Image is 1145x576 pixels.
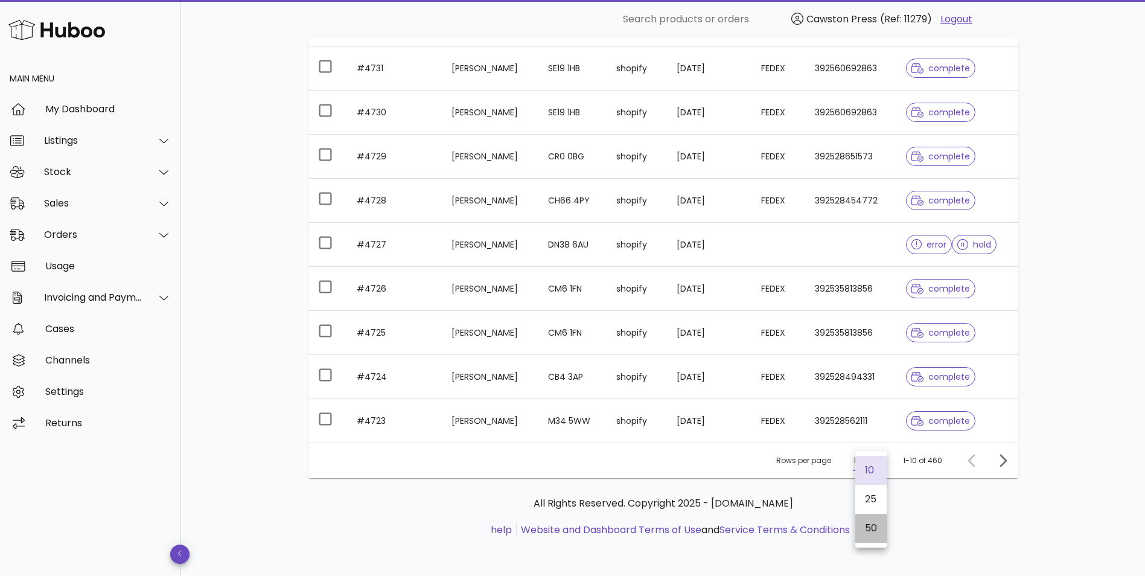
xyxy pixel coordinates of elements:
[538,223,607,267] td: DN38 6AU
[517,523,850,537] li: and
[667,46,751,91] td: [DATE]
[44,229,142,240] div: Orders
[607,91,667,135] td: shopify
[853,455,861,466] div: 10
[805,179,896,223] td: 392528454772
[865,464,877,476] div: 10
[538,355,607,399] td: CB4 3AP
[347,223,442,267] td: #4727
[911,417,970,425] span: complete
[442,355,539,399] td: [PERSON_NAME]
[538,135,607,179] td: CR0 0BG
[911,373,970,381] span: complete
[751,355,806,399] td: FEDEX
[45,323,171,334] div: Cases
[911,284,970,293] span: complete
[751,91,806,135] td: FEDEX
[667,91,751,135] td: [DATE]
[751,135,806,179] td: FEDEX
[607,179,667,223] td: shopify
[538,267,607,311] td: CM6 1FN
[607,46,667,91] td: shopify
[865,522,877,534] div: 50
[44,166,142,178] div: Stock
[538,91,607,135] td: SE19 1HB
[45,103,171,115] div: My Dashboard
[911,196,970,205] span: complete
[8,17,105,43] img: Huboo Logo
[442,179,539,223] td: [PERSON_NAME]
[442,46,539,91] td: [PERSON_NAME]
[667,355,751,399] td: [DATE]
[911,240,947,249] span: error
[805,399,896,443] td: 392528562111
[318,496,1009,511] p: All Rights Reserved. Copyright 2025 - [DOMAIN_NAME]
[751,267,806,311] td: FEDEX
[667,135,751,179] td: [DATE]
[347,179,442,223] td: #4728
[607,399,667,443] td: shopify
[719,523,850,537] a: Service Terms & Conditions
[751,179,806,223] td: FEDEX
[805,311,896,355] td: 392535813856
[521,523,701,537] a: Website and Dashboard Terms of Use
[538,311,607,355] td: CM6 1FN
[347,311,442,355] td: #4725
[806,12,877,26] span: Cawston Press
[45,417,171,429] div: Returns
[667,267,751,311] td: [DATE]
[538,399,607,443] td: M34 5WW
[442,223,539,267] td: [PERSON_NAME]
[853,451,880,470] div: 10Rows per page:
[805,355,896,399] td: 392528494331
[776,443,880,478] div: Rows per page:
[957,240,991,249] span: hold
[865,493,877,505] div: 25
[751,46,806,91] td: FEDEX
[442,91,539,135] td: [PERSON_NAME]
[442,267,539,311] td: [PERSON_NAME]
[667,179,751,223] td: [DATE]
[751,311,806,355] td: FEDEX
[940,12,972,27] a: Logout
[667,311,751,355] td: [DATE]
[911,152,970,161] span: complete
[607,223,667,267] td: shopify
[347,46,442,91] td: #4731
[538,46,607,91] td: SE19 1HB
[347,267,442,311] td: #4726
[880,12,932,26] span: (Ref: 11279)
[667,399,751,443] td: [DATE]
[442,311,539,355] td: [PERSON_NAME]
[911,64,970,72] span: complete
[45,260,171,272] div: Usage
[992,450,1013,472] button: Next page
[347,91,442,135] td: #4730
[45,386,171,397] div: Settings
[911,328,970,337] span: complete
[44,292,142,303] div: Invoicing and Payments
[903,455,942,466] div: 1-10 of 460
[347,399,442,443] td: #4723
[44,135,142,146] div: Listings
[491,523,512,537] a: help
[45,354,171,366] div: Channels
[805,135,896,179] td: 392528651573
[911,108,970,117] span: complete
[607,355,667,399] td: shopify
[347,355,442,399] td: #4724
[805,46,896,91] td: 392560692863
[607,135,667,179] td: shopify
[805,267,896,311] td: 392535813856
[607,267,667,311] td: shopify
[347,135,442,179] td: #4729
[607,311,667,355] td: shopify
[751,399,806,443] td: FEDEX
[442,399,539,443] td: [PERSON_NAME]
[538,179,607,223] td: CH66 4PY
[44,197,142,209] div: Sales
[805,91,896,135] td: 392560692863
[442,135,539,179] td: [PERSON_NAME]
[667,223,751,267] td: [DATE]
